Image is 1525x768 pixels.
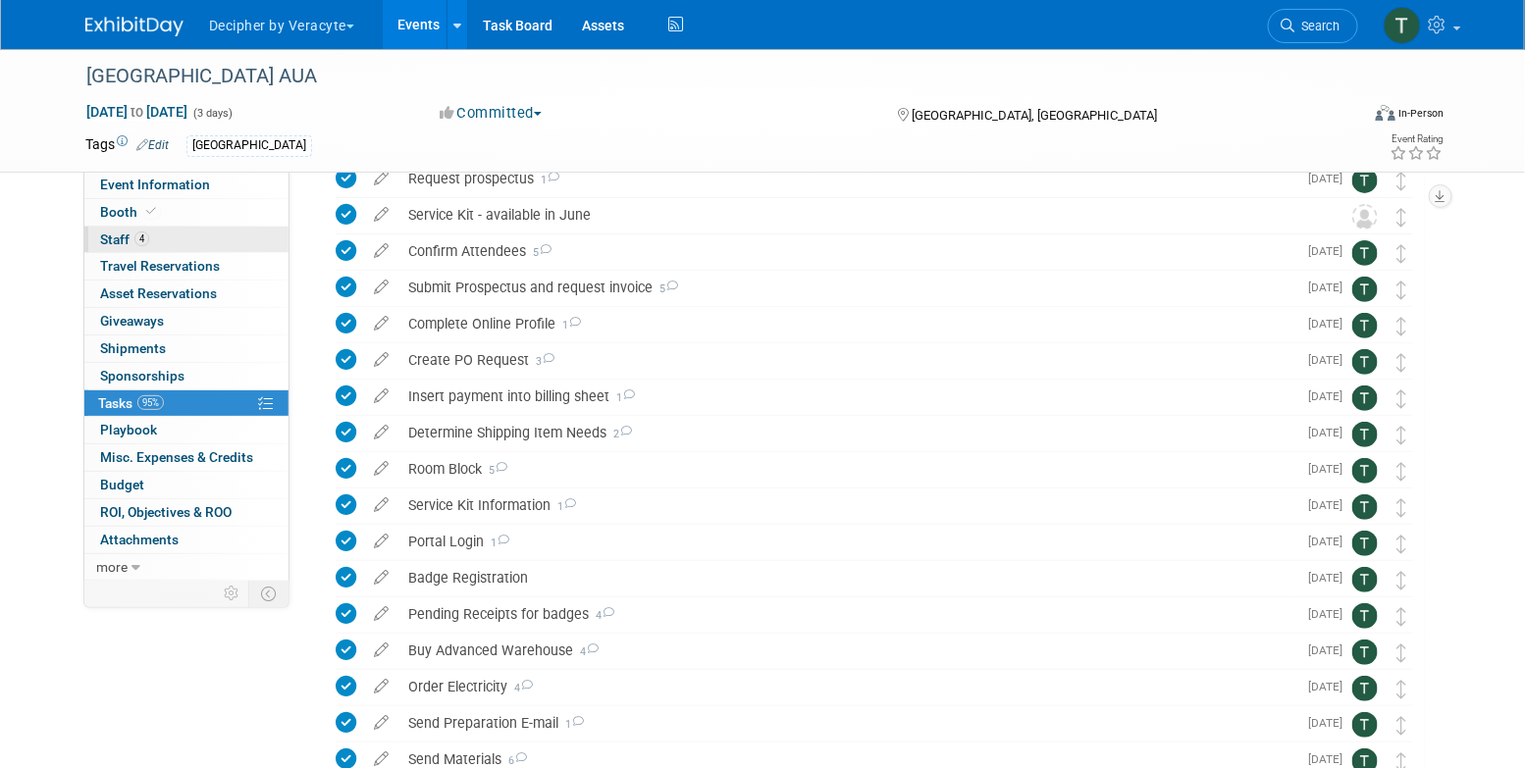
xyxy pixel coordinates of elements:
[1396,208,1406,227] i: Move task
[100,313,164,329] span: Giveaways
[1352,313,1378,338] img: Tony Alvarado
[1308,571,1352,585] span: [DATE]
[364,678,398,695] a: edit
[398,307,1296,340] div: Complete Online Profile
[79,59,1329,94] div: [GEOGRAPHIC_DATA] AUA
[501,754,527,767] span: 6
[653,282,678,295] span: 5
[534,174,559,186] span: 1
[1376,105,1395,121] img: Format-Inperson.png
[364,315,398,333] a: edit
[84,472,289,498] a: Budget
[606,428,632,440] span: 2
[1396,498,1406,517] i: Move task
[364,496,398,514] a: edit
[84,253,289,280] a: Travel Reservations
[398,343,1296,377] div: Create PO Request
[364,750,398,768] a: edit
[1242,102,1445,131] div: Event Format
[1352,349,1378,375] img: Tony Alvarado
[507,682,533,694] span: 4
[84,335,289,362] a: Shipments
[398,198,1313,231] div: Service Kit - available in June
[100,368,184,384] span: Sponsorships
[136,138,169,152] a: Edit
[128,104,146,120] span: to
[1308,172,1352,185] span: [DATE]
[100,504,232,520] span: ROI, Objectives & ROO
[364,569,398,587] a: edit
[98,395,164,411] span: Tasks
[84,227,289,253] a: Staff4
[364,242,398,260] a: edit
[1268,9,1358,43] a: Search
[364,641,398,659] a: edit
[398,488,1296,522] div: Service Kit Information
[84,499,289,526] a: ROI, Objectives & ROO
[398,380,1296,413] div: Insert payment into billing sheet
[1384,7,1421,44] img: Tony Alvarado
[1352,531,1378,556] img: Tony Alvarado
[573,645,599,658] span: 4
[364,206,398,224] a: edit
[364,605,398,623] a: edit
[558,718,584,731] span: 1
[146,206,156,217] i: Booth reservation complete
[1396,172,1406,190] i: Move task
[1352,422,1378,447] img: Tony Alvarado
[398,706,1296,740] div: Send Preparation E-mail
[1398,106,1445,121] div: In-Person
[100,449,253,465] span: Misc. Expenses & Credits
[398,416,1296,449] div: Determine Shipping Item Needs
[1391,134,1444,144] div: Event Rating
[1308,716,1352,730] span: [DATE]
[100,258,220,274] span: Travel Reservations
[364,714,398,732] a: edit
[398,525,1296,558] div: Portal Login
[1294,19,1340,33] span: Search
[85,134,169,157] td: Tags
[912,108,1157,123] span: [GEOGRAPHIC_DATA], [GEOGRAPHIC_DATA]
[1352,676,1378,701] img: Tony Alvarado
[100,532,179,547] span: Attachments
[1352,712,1378,738] img: Tony Alvarado
[1396,535,1406,553] i: Move task
[84,172,289,198] a: Event Information
[1396,571,1406,589] i: Move task
[134,231,149,246] span: 4
[96,559,128,575] span: more
[1396,353,1406,372] i: Move task
[433,103,550,124] button: Committed
[609,391,635,404] span: 1
[191,107,233,120] span: (3 days)
[1308,389,1352,403] span: [DATE]
[1352,277,1378,302] img: Tony Alvarado
[100,285,217,301] span: Asset Reservations
[249,581,289,606] td: Toggle Event Tabs
[100,204,160,220] span: Booth
[364,170,398,187] a: edit
[100,477,144,492] span: Budget
[1308,752,1352,766] span: [DATE]
[1396,716,1406,735] i: Move task
[555,319,581,332] span: 1
[1308,353,1352,367] span: [DATE]
[84,308,289,334] a: Giveaways
[1352,385,1378,411] img: Tony Alvarado
[186,135,312,156] div: [GEOGRAPHIC_DATA]
[1308,498,1352,512] span: [DATE]
[84,527,289,553] a: Attachments
[215,581,249,606] td: Personalize Event Tab Strip
[364,351,398,369] a: edit
[84,390,289,417] a: Tasks95%
[1308,281,1352,294] span: [DATE]
[1308,317,1352,331] span: [DATE]
[589,609,614,622] span: 4
[1396,281,1406,299] i: Move task
[1308,244,1352,258] span: [DATE]
[398,162,1296,195] div: Request prospectus
[100,422,157,437] span: Playbook
[1396,680,1406,698] i: Move task
[84,417,289,443] a: Playbook
[1308,643,1352,657] span: [DATE]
